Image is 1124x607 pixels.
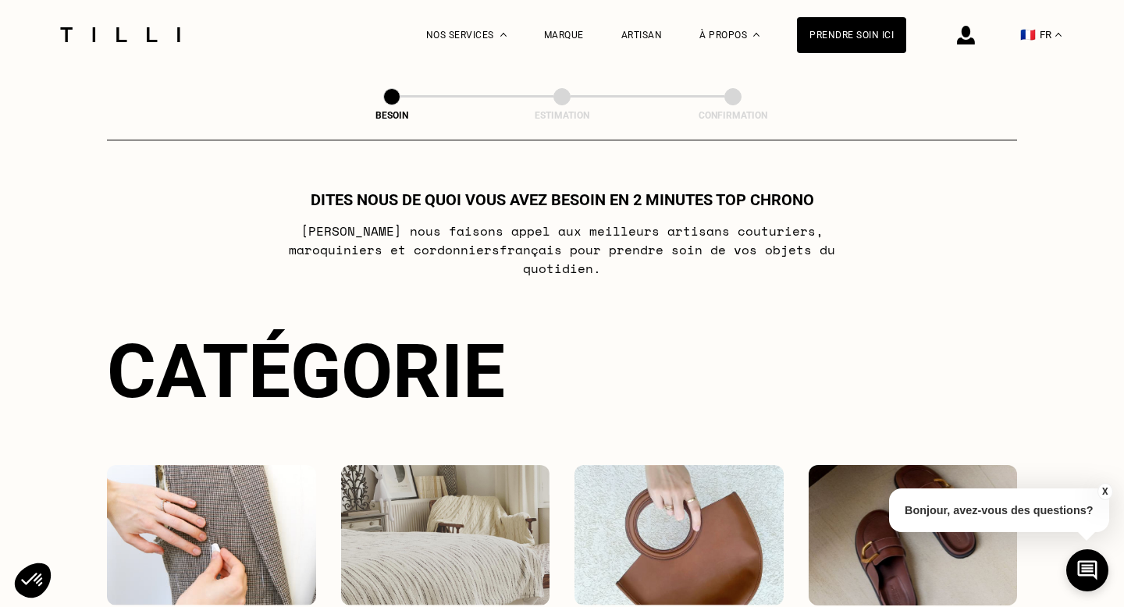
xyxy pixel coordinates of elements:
a: Artisan [621,30,663,41]
img: menu déroulant [1055,33,1062,37]
span: 🇫🇷 [1020,27,1036,42]
a: Prendre soin ici [797,17,906,53]
img: icône connexion [957,26,975,44]
img: Accessoires [574,465,784,605]
h1: Dites nous de quoi vous avez besoin en 2 minutes top chrono [311,190,814,209]
img: Intérieur [341,465,550,605]
button: X [1097,483,1112,500]
img: Menu déroulant [500,33,507,37]
img: Vêtements [107,465,316,605]
div: Estimation [484,110,640,121]
p: [PERSON_NAME] nous faisons appel aux meilleurs artisans couturiers , maroquiniers et cordonniers ... [253,222,872,278]
div: Besoin [314,110,470,121]
div: Catégorie [107,328,1017,415]
div: Confirmation [655,110,811,121]
img: Chaussures [809,465,1018,605]
a: Marque [544,30,584,41]
img: Logo du service de couturière Tilli [55,27,186,42]
p: Bonjour, avez-vous des questions? [889,488,1109,532]
img: Menu déroulant à propos [753,33,759,37]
